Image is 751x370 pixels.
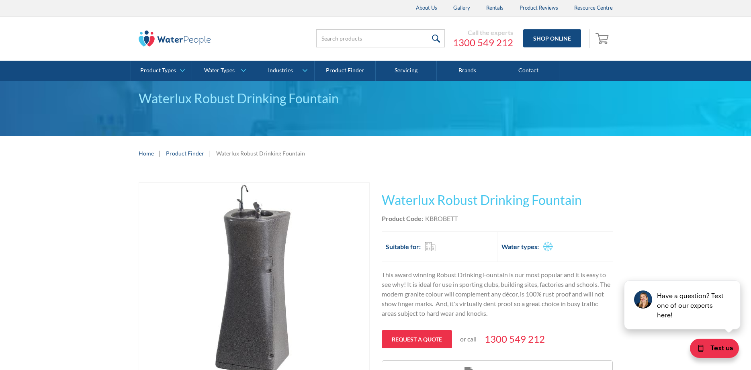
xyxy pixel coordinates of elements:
p: This award winning Robust Drinking Fountain is our most popular and it is easy to see why! It is ... [382,270,613,318]
a: 1300 549 212 [485,332,545,346]
a: Industries [253,61,314,81]
a: Shop Online [523,29,581,47]
div: Water Types [204,67,235,74]
a: 1300 549 212 [453,37,513,49]
a: Servicing [376,61,437,81]
a: Request a quote [382,330,452,348]
iframe: podium webchat widget prompt [614,243,751,340]
img: The Water People [139,31,211,47]
input: Search products [316,29,445,47]
div: KBROBETT [425,214,458,223]
h2: Suitable for: [386,242,421,251]
h1: Waterlux Robust Drinking Fountain [382,190,613,210]
a: Product Finder [315,61,376,81]
div: Industries [268,67,293,74]
iframe: podium webchat widget bubble [671,330,751,370]
strong: Product Code: [382,215,423,222]
h2: Water types: [501,242,539,251]
a: Product Finder [166,149,204,157]
a: Water Types [192,61,253,81]
div: | [208,148,212,158]
a: Home [139,149,154,157]
div: Call the experts [453,29,513,37]
div: Product Types [140,67,176,74]
img: shopping cart [595,32,611,45]
div: Waterlux Robust Drinking Fountain [216,149,305,157]
div: | [158,148,162,158]
div: Waterlux Robust Drinking Fountain [139,89,613,108]
p: or call [460,334,477,344]
a: Product Types [131,61,192,81]
a: Open empty cart [593,29,613,48]
a: Contact [498,61,559,81]
a: Brands [437,61,498,81]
